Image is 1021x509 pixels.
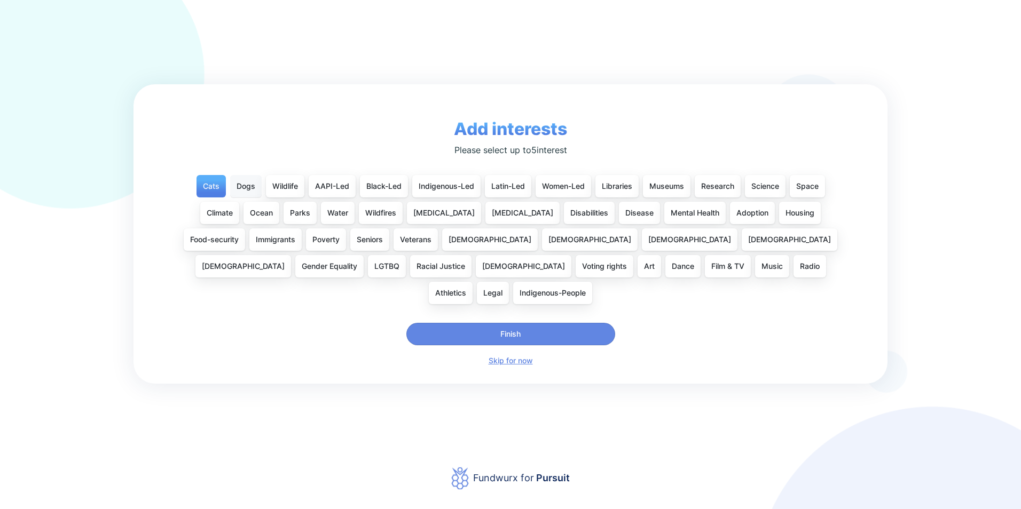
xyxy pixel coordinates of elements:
button: Disabilities [564,202,615,224]
button: Music [755,255,789,277]
span: Please select up to 5 interest [454,144,567,156]
span: Mental Health [671,208,719,218]
button: Libraries [595,175,639,197]
button: Legal [477,282,509,304]
span: Dogs [237,181,255,192]
button: Museums [643,175,690,197]
span: Housing [786,208,814,218]
span: [MEDICAL_DATA] [492,208,553,218]
button: Dogs [230,175,262,197]
span: Space [796,181,819,192]
button: Voting rights [576,255,633,277]
button: Immigrants [249,228,302,251]
span: [DEMOGRAPHIC_DATA] [482,261,565,272]
button: Water [321,202,355,224]
button: [DEMOGRAPHIC_DATA] [476,255,571,277]
span: Racial Justice [417,261,465,272]
button: Food-security [184,228,245,251]
button: Wildlife [266,175,304,197]
button: [DEMOGRAPHIC_DATA] [195,255,291,277]
button: Art [638,255,661,277]
button: Disease [619,202,660,224]
button: Finish [406,323,615,345]
span: Wildfires [365,208,396,218]
span: [DEMOGRAPHIC_DATA] [548,234,631,245]
span: Indigenous-People [520,288,586,298]
span: Film & TV [711,261,744,272]
button: Latin-Led [485,175,531,197]
span: Legal [483,288,502,298]
span: Seniors [357,234,383,245]
span: LGTBQ [374,261,399,272]
button: Space [790,175,825,197]
button: Indigenous-Led [412,175,481,197]
span: Research [701,181,734,192]
button: AAPI-Led [309,175,356,197]
span: [DEMOGRAPHIC_DATA] [449,234,531,245]
span: Voting rights [582,261,627,272]
span: Skip for now [489,356,533,365]
span: Gender Equality [302,261,357,272]
button: Black-Led [360,175,408,197]
span: Latin-Led [491,181,525,192]
button: Mental Health [664,202,726,224]
button: [DEMOGRAPHIC_DATA] [542,228,638,251]
span: Immigrants [256,234,295,245]
button: LGTBQ [368,255,406,277]
span: Climate [207,208,233,218]
button: Seniors [350,228,389,251]
button: Veterans [394,228,438,251]
button: Women-Led [536,175,591,197]
button: Cats [197,175,226,197]
span: Cats [203,181,219,192]
span: Parks [290,208,310,218]
span: Water [327,208,348,218]
button: [DEMOGRAPHIC_DATA] [442,228,538,251]
button: Racial Justice [410,255,472,277]
span: Ocean [250,208,273,218]
span: [MEDICAL_DATA] [413,208,475,218]
button: Adoption [730,202,775,224]
button: Parks [284,202,317,224]
button: Poverty [306,228,346,251]
span: Music [761,261,783,272]
span: Veterans [400,234,431,245]
button: Wildfires [359,202,403,224]
span: AAPI-Led [315,181,349,192]
button: Research [695,175,741,197]
span: Science [751,181,779,192]
button: [MEDICAL_DATA] [407,202,481,224]
span: Adoption [736,208,768,218]
span: Wildlife [272,181,298,192]
span: Food-security [190,234,239,245]
span: Women-Led [542,181,585,192]
button: [DEMOGRAPHIC_DATA] [742,228,837,251]
span: [DEMOGRAPHIC_DATA] [748,234,831,245]
span: Art [644,261,655,272]
button: Science [745,175,786,197]
span: Pursuit [534,472,570,483]
button: [DEMOGRAPHIC_DATA] [642,228,737,251]
button: [MEDICAL_DATA] [485,202,560,224]
button: Ocean [244,202,279,224]
button: Indigenous-People [513,282,592,304]
span: Add interests [454,118,567,139]
span: Radio [800,261,820,272]
span: [DEMOGRAPHIC_DATA] [648,234,731,245]
span: Disabilities [570,208,608,218]
span: [DEMOGRAPHIC_DATA] [202,261,285,272]
button: Dance [665,255,701,277]
span: Black-Led [366,181,402,192]
div: Fundwurx for [473,471,570,486]
button: Film & TV [705,255,751,277]
span: Poverty [312,234,340,245]
span: Indigenous-Led [419,181,474,192]
button: Radio [794,255,826,277]
button: Climate [200,202,239,224]
span: Athletics [435,288,466,298]
button: Athletics [429,282,473,304]
button: Housing [779,202,821,224]
span: Museums [649,181,684,192]
span: Disease [625,208,654,218]
span: Dance [672,261,694,272]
